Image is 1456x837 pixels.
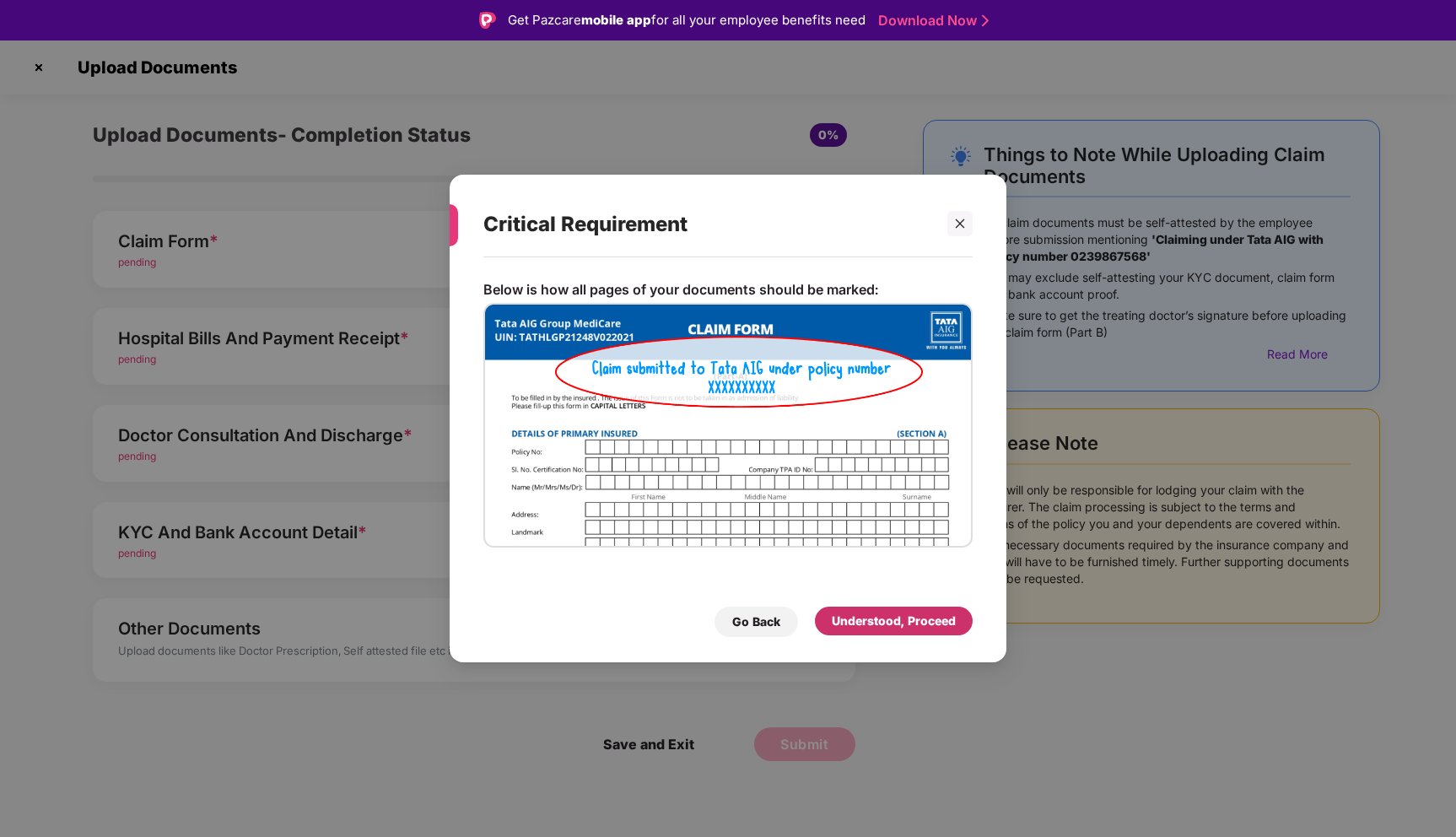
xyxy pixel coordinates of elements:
img: TATA_AIG_HI.png [483,303,973,548]
div: Critical Requirement [483,192,932,257]
img: Stroke [982,12,989,30]
a: Download Now [878,12,984,30]
div: Understood, Proceed [832,612,956,630]
p: Below is how all pages of your documents should be marked: [483,281,878,299]
strong: mobile app [581,12,651,28]
div: Get Pazcare for all your employee benefits need [508,10,866,30]
img: Logo [479,12,496,29]
div: Go Back [732,613,780,631]
span: close [954,218,966,229]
